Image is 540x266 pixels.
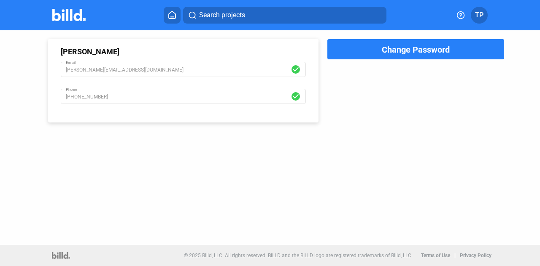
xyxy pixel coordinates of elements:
[66,90,291,101] input: (XXX) XXX-XXXX
[199,10,245,20] span: Search projects
[421,253,450,258] b: Terms of Use
[183,7,386,24] button: Search projects
[291,91,303,101] mat-icon: check_circle
[475,10,483,20] span: TP
[52,9,86,21] img: Billd Company Logo
[52,252,70,259] img: logo
[460,253,491,258] b: Privacy Policy
[382,45,450,55] span: Change Password
[454,253,456,258] p: |
[184,253,413,258] p: © 2025 Billd, LLC. All rights reserved. BILLD and the BILLD logo are registered trademarks of Bil...
[61,47,306,56] div: [PERSON_NAME]
[471,7,488,24] button: TP
[291,64,303,74] mat-icon: check_circle
[327,39,505,60] button: Change Password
